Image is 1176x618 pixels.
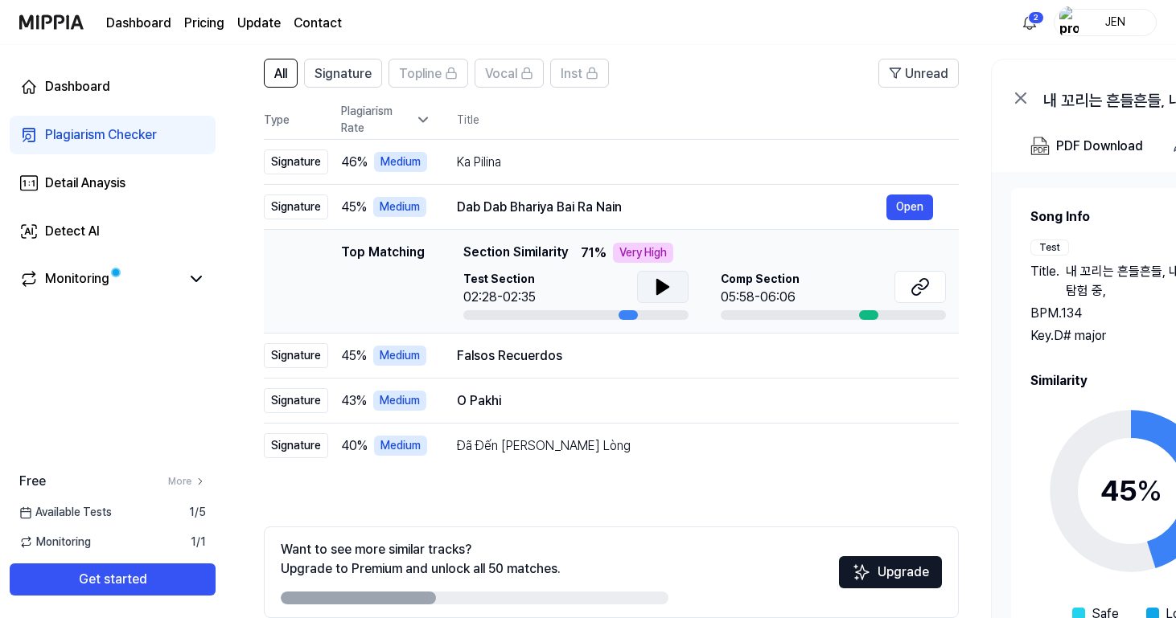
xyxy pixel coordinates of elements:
[341,153,368,172] span: 46 %
[886,194,933,220] button: Open
[1028,11,1044,24] div: 2
[1030,262,1059,301] span: Title .
[463,271,536,288] span: Test Section
[905,64,948,84] span: Unread
[373,391,426,411] div: Medium
[294,14,342,33] a: Contact
[281,540,561,579] div: Want to see more similar tracks? Upgrade to Premium and unlock all 50 matches.
[485,64,517,84] span: Vocal
[341,391,367,411] span: 43 %
[264,433,328,458] div: Signature
[341,103,431,137] div: Plagiarism Rate
[45,125,157,145] div: Plagiarism Checker
[45,269,109,289] div: Monitoring
[1027,130,1146,162] button: PDF Download
[839,570,942,585] a: SparklesUpgrade
[10,164,216,203] a: Detail Anaysis
[45,174,125,193] div: Detail Anaysis
[264,100,328,140] th: Type
[10,68,216,106] a: Dashboard
[45,222,100,241] div: Detect AI
[274,64,287,84] span: All
[1054,9,1157,36] button: profileJEN
[264,194,328,219] div: Signature
[1020,13,1039,32] img: 알림
[341,346,367,366] span: 45 %
[184,14,224,33] a: Pricing
[457,198,886,217] div: Dab Dab Bhariya Bai Ra Nain
[373,197,426,217] div: Medium
[457,391,933,411] div: O Pakhi
[237,14,281,33] a: Update
[19,269,180,289] a: Monitoring
[10,116,216,154] a: Plagiarism Checker
[341,243,425,320] div: Top Matching
[341,436,368,456] span: 40 %
[839,556,942,588] button: Upgrade
[878,59,959,88] button: Unread
[581,244,607,263] span: 71 %
[374,436,427,456] div: Medium
[852,563,871,582] img: Sparkles
[374,152,427,172] div: Medium
[45,77,110,96] div: Dashboard
[457,346,933,366] div: Falsos Recuerdos
[457,436,933,456] div: Đã Đến [PERSON_NAME] Lòng
[264,388,328,413] div: Signature
[19,504,112,521] span: Available Tests
[10,563,216,595] button: Get started
[10,212,216,251] a: Detect AI
[463,288,536,307] div: 02:28-02:35
[189,504,206,521] span: 1 / 5
[341,198,367,217] span: 45 %
[1017,10,1042,35] button: 알림2
[721,271,800,288] span: Comp Section
[315,64,372,84] span: Signature
[1137,473,1162,508] span: %
[1030,137,1050,156] img: PDF Download
[264,149,328,174] div: Signature
[1056,136,1143,157] div: PDF Download
[389,59,468,88] button: Topline
[373,346,426,366] div: Medium
[1100,469,1162,513] div: 45
[1083,13,1146,31] div: JEN
[457,153,933,172] div: Ka Pilina
[1059,6,1079,39] img: profile
[304,59,382,88] button: Signature
[457,100,959,139] th: Title
[550,59,609,88] button: Inst
[19,534,91,550] span: Monitoring
[463,243,568,263] span: Section Similarity
[106,14,171,33] a: Dashboard
[264,59,298,88] button: All
[168,474,206,489] a: More
[399,64,442,84] span: Topline
[721,288,800,307] div: 05:58-06:06
[613,243,673,263] div: Very High
[475,59,544,88] button: Vocal
[191,534,206,550] span: 1 / 1
[1030,239,1069,256] div: Test
[561,64,582,84] span: Inst
[19,472,46,491] span: Free
[264,343,328,368] div: Signature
